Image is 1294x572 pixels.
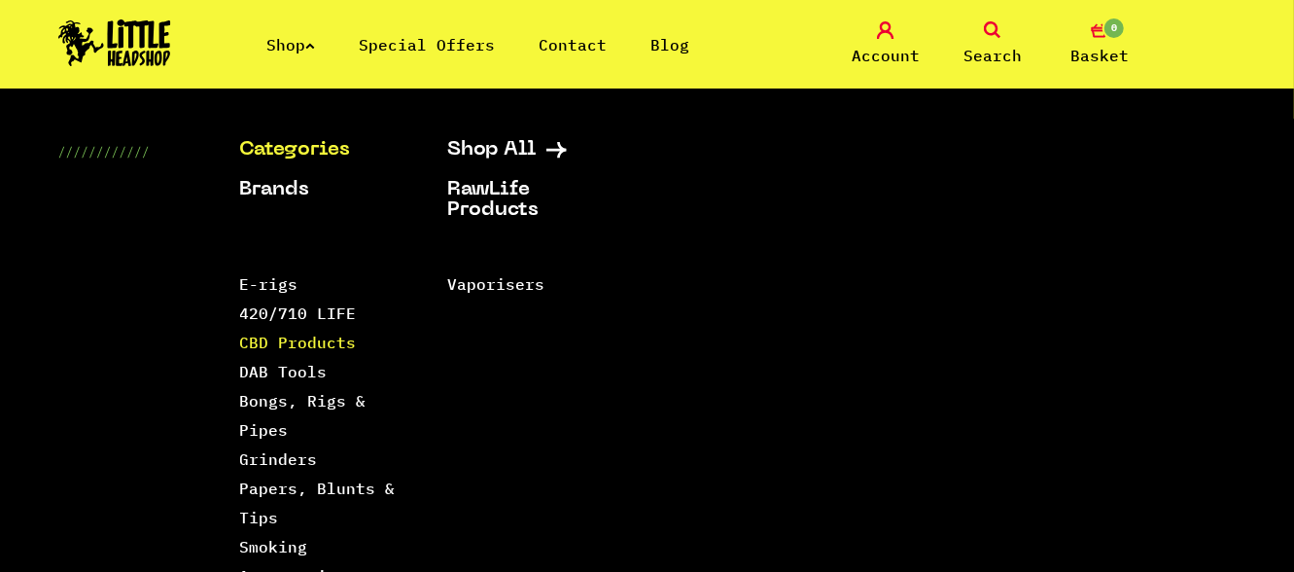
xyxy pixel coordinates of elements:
[963,44,1022,67] span: Search
[240,333,357,352] a: CBD Products
[852,44,920,67] span: Account
[240,180,400,200] a: Brands
[266,35,315,54] a: Shop
[1102,17,1126,40] span: 0
[240,362,328,381] a: DAB Tools
[240,391,367,440] a: Bongs, Rigs & Pipes
[240,304,357,323] a: 420/710 LIFE
[448,140,608,161] a: Shop All
[448,274,545,294] a: Vaporisers
[240,479,396,527] a: Papers, Blunts & Tips
[240,274,298,294] a: E-rigs
[359,35,495,54] a: Special Offers
[240,449,318,469] a: Grinders
[650,35,689,54] a: Blog
[240,140,400,161] a: Categories
[58,19,171,66] img: Little Head Shop Logo
[539,35,607,54] a: Contact
[448,180,608,221] a: RawLife Products
[1070,44,1129,67] span: Basket
[1051,21,1148,67] a: 0 Basket
[944,21,1041,67] a: Search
